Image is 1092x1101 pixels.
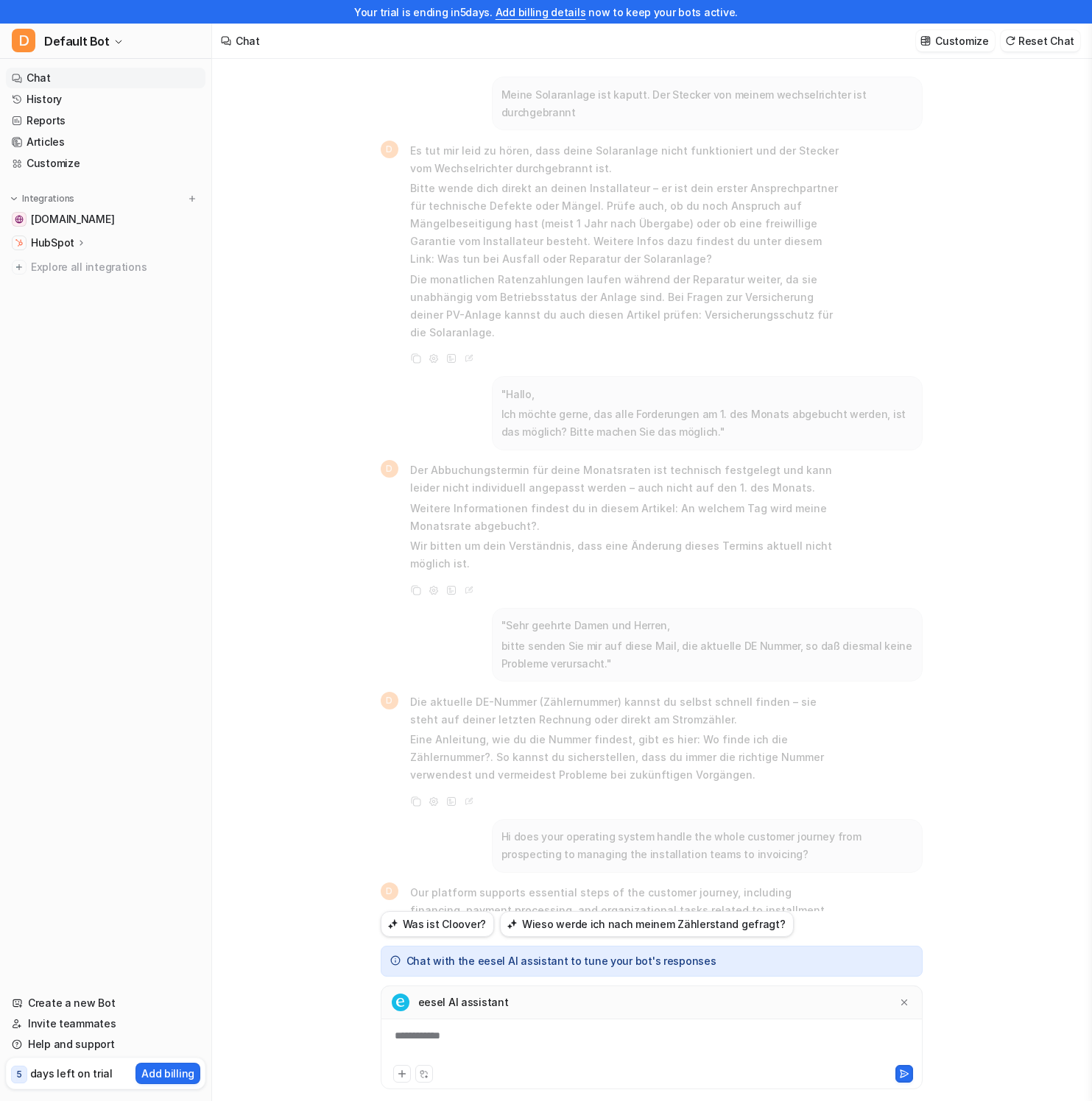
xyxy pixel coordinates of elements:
[410,142,841,177] p: Es tut mir leid zu hören, dass deine Solaranlage nicht funktioniert und der Stecker vom Wechselri...
[501,828,913,863] p: Hi does your operating system handle the whole customer journey from prospecting to managing the ...
[31,255,200,279] span: Explore all integrations
[1005,35,1015,46] img: reset
[501,406,913,441] p: Ich möchte gerne, das alle Forderungen am 1. des Monats abgebucht werden, ist das möglich? Bitte ...
[500,911,794,937] button: Wieso werde ich nach meinem Zählerstand gefragt?
[135,1063,200,1084] button: Add billing
[406,954,716,969] p: Chat with the eesel AI assistant to tune your bot's responses
[410,537,841,573] p: Wir bitten um dein Verständnis, dass eine Änderung dieses Termins aktuell nicht möglich ist.
[15,215,24,224] img: help.cloover.co
[6,89,205,110] a: History
[12,29,35,52] span: D
[141,1066,194,1081] p: Add billing
[6,153,205,174] a: Customize
[31,212,114,227] span: [DOMAIN_NAME]
[15,238,24,247] img: HubSpot
[381,882,398,900] span: D
[501,386,913,403] p: "Hallo,
[501,637,913,673] p: bitte senden Sie mir auf diese Mail, die aktuelle DE Nummer, so daß diesmal keine Probleme verurs...
[6,68,205,88] a: Chat
[6,257,205,277] a: Explore all integrations
[410,500,841,535] p: Weitere Informationen findest du in diesem Artikel: An welchem Tag wird meine Monatsrate abgebucht?.
[916,30,994,52] button: Customize
[31,236,74,250] p: HubSpot
[9,194,19,204] img: expand menu
[501,86,913,121] p: Meine Solaranlage ist kaputt. Der Stecker von meinem wechselrichter ist durchgebrannt
[6,132,205,152] a: Articles
[384,1028,919,1062] div: To enrich screen reader interactions, please activate Accessibility in Grammarly extension settings
[6,1013,205,1034] a: Invite teammates
[6,191,79,206] button: Integrations
[16,1068,22,1081] p: 5
[22,193,74,205] p: Integrations
[381,911,495,937] button: Was ist Cloover?
[6,1034,205,1055] a: Help and support
[410,461,841,497] p: Der Abbuchungstermin für deine Monatsraten ist technisch festgelegt und kann leider nicht individ...
[1001,30,1080,52] button: Reset Chat
[381,692,398,709] span: D
[6,993,205,1013] a: Create a new Bot
[920,35,931,46] img: customize
[496,6,586,18] a: Add billing details
[418,995,509,1010] p: eesel AI assistant
[381,460,398,478] span: D
[410,271,841,341] p: Die monatlichen Ratenzahlungen laufen während der Reparatur weiter, da sie unabhängig vom Betrieb...
[935,33,988,49] p: Customize
[44,31,110,52] span: Default Bot
[410,884,841,955] p: Our platform supports essential steps of the customer journey, including financing, payment proce...
[236,33,260,49] div: Chat
[410,180,841,268] p: Bitte wende dich direkt an deinen Installateur – er ist dein erster Ansprechpartner für technisch...
[410,693,841,729] p: Die aktuelle DE-Nummer (Zählernummer) kannst du selbst schnell finden – sie steht auf deiner letz...
[410,731,841,784] p: Eine Anleitung, wie du die Nummer findest, gibt es hier: Wo finde ich die Zählernummer?. So kanns...
[6,209,205,230] a: help.cloover.co[DOMAIN_NAME]
[12,260,27,275] img: explore all integrations
[187,194,197,204] img: menu_add.svg
[6,110,205,131] a: Reports
[381,141,398,158] span: D
[501,617,913,634] p: "Sehr geehrte Damen und Herren,
[30,1066,113,1081] p: days left on trial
